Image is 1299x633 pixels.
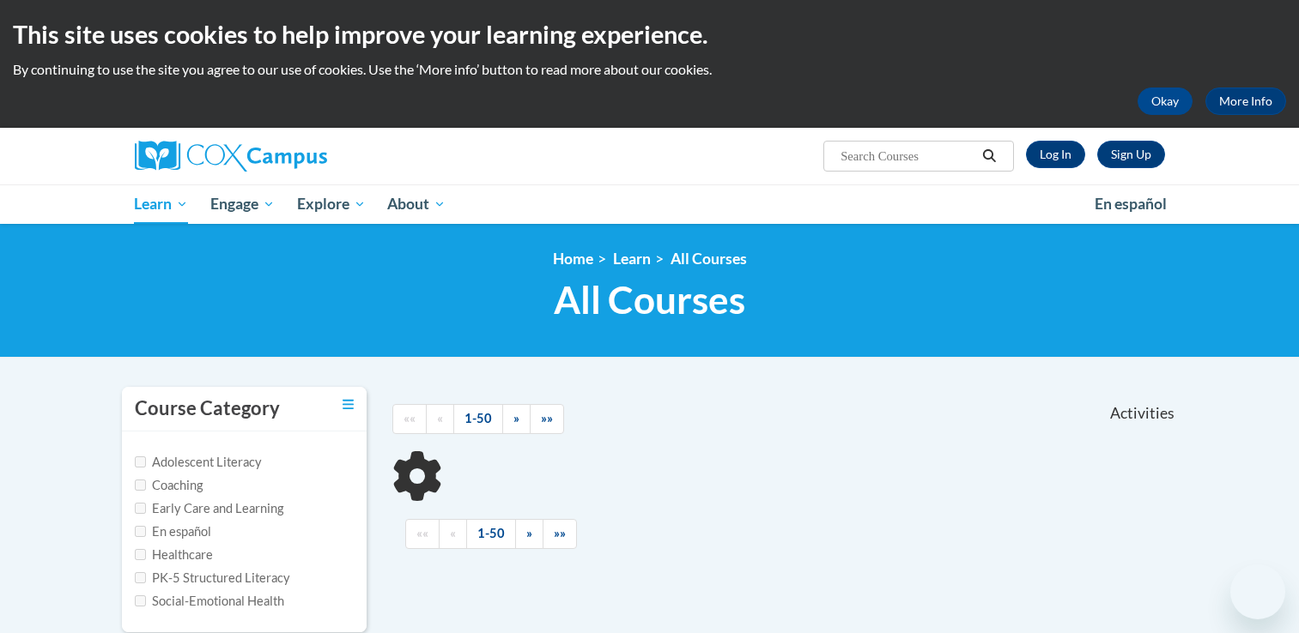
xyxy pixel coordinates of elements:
[1110,404,1175,423] span: Activities
[543,519,577,549] a: End
[135,395,280,422] h3: Course Category
[343,395,354,414] a: Toggle collapse
[404,411,416,425] span: ««
[135,526,146,537] input: Checkbox for Options
[135,549,146,560] input: Checkbox for Options
[437,411,443,425] span: «
[13,17,1286,51] h2: This site uses cookies to help improve your learning experience.
[530,404,564,434] a: End
[416,526,428,540] span: ««
[135,453,262,472] label: Adolescent Literacy
[134,194,188,214] span: Learn
[376,184,457,224] a: About
[135,592,284,611] label: Social-Emotional Health
[135,499,283,518] label: Early Care and Learning
[513,411,519,425] span: »
[1138,87,1193,115] button: Okay
[286,184,377,224] a: Explore
[135,479,146,491] input: Checkbox for Options
[453,404,503,434] a: 1-50
[135,456,146,467] input: Checkbox for Options
[671,250,747,268] a: All Courses
[1026,141,1085,168] a: Log In
[135,476,203,495] label: Coaching
[554,526,566,540] span: »»
[199,184,286,224] a: Engage
[135,572,146,583] input: Checkbox for Options
[210,194,275,214] span: Engage
[839,146,976,166] input: Search Courses
[1084,186,1178,222] a: En español
[124,184,200,224] a: Learn
[135,141,461,172] a: Cox Campus
[1095,195,1167,213] span: En español
[515,519,543,549] a: Next
[502,404,531,434] a: Next
[553,250,593,268] a: Home
[387,194,446,214] span: About
[135,569,290,588] label: PK-5 Structured Literacy
[135,595,146,606] input: Checkbox for Options
[297,194,366,214] span: Explore
[135,503,146,514] input: Checkbox for Options
[450,526,456,540] span: «
[405,519,440,549] a: Begining
[976,146,1002,166] button: Search
[1097,141,1165,168] a: Register
[554,277,745,323] span: All Courses
[135,522,211,541] label: En español
[439,519,467,549] a: Previous
[426,404,454,434] a: Previous
[109,184,1191,224] div: Main menu
[392,404,427,434] a: Begining
[613,250,651,268] a: Learn
[541,411,553,425] span: »»
[466,519,516,549] a: 1-50
[13,60,1286,79] p: By continuing to use the site you agree to our use of cookies. Use the ‘More info’ button to read...
[135,141,327,172] img: Cox Campus
[1205,87,1286,115] a: More Info
[135,546,213,564] label: Healthcare
[526,526,532,540] span: »
[1230,564,1285,619] iframe: Button to launch messaging window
